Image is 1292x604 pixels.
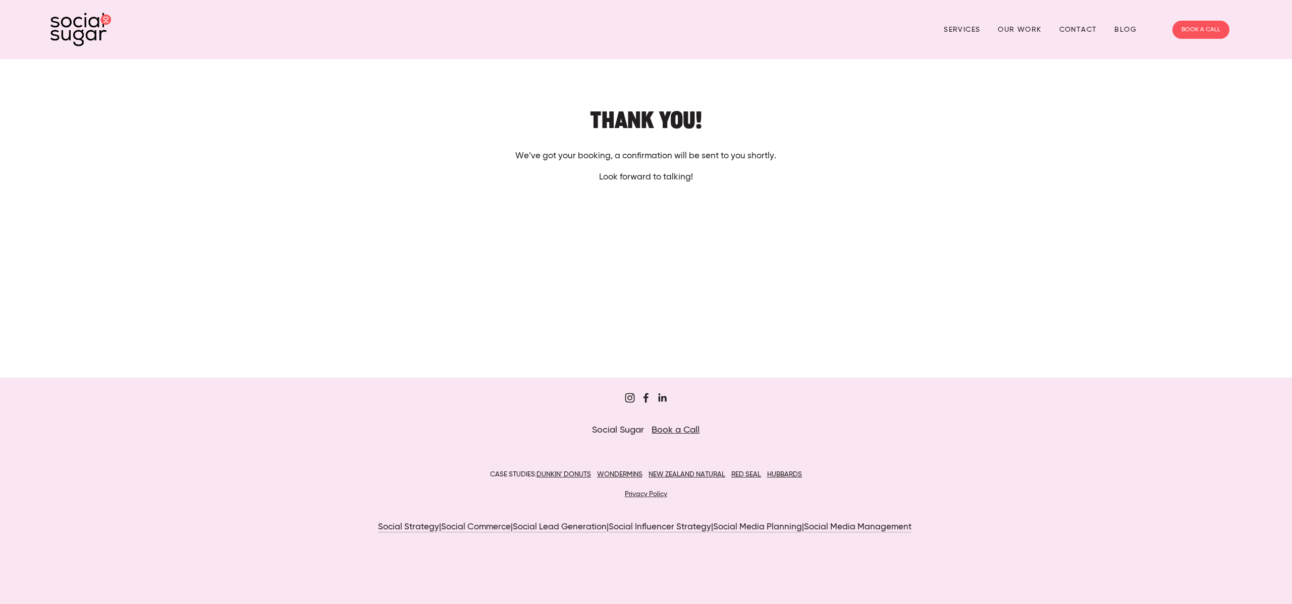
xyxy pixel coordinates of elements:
a: Book a Call [652,426,699,435]
a: RED SEAL [731,471,761,478]
a: Social Media Management [804,523,911,532]
a: Jordan Eley [657,393,667,403]
a: Privacy Policy [625,491,667,498]
a: Sugar Digi [641,393,651,403]
a: DUNKIN’ DONUTS [536,471,591,478]
a: Social Commerce [441,523,511,532]
a: Social Media Planning [713,523,802,532]
p: Look forward to talking! [131,171,1161,184]
a: WONDERMINS [597,471,642,478]
p: CASE STUDIES: [131,468,1161,481]
a: Social Strategy [378,523,439,532]
p: | | | | | [131,521,1161,534]
a: Services [944,22,980,37]
a: NEW ZEALAND NATURAL [649,471,725,478]
img: SocialSugar [50,13,111,46]
a: Blog [1114,22,1137,37]
a: BOOK A CALL [1172,21,1229,39]
h2: Thank you! [131,99,1161,130]
p: We’ve got your booking, a confirmation will be sent to you shortly. [131,150,1161,163]
a: Social Lead Generation [513,523,607,532]
a: Sugar&Partners [625,393,635,403]
a: Social Influencer Strategy [609,523,711,532]
a: Contact [1059,22,1097,37]
a: HUBBARDS [767,471,802,478]
a: Our Work [998,22,1041,37]
span: Social Sugar [592,426,644,435]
